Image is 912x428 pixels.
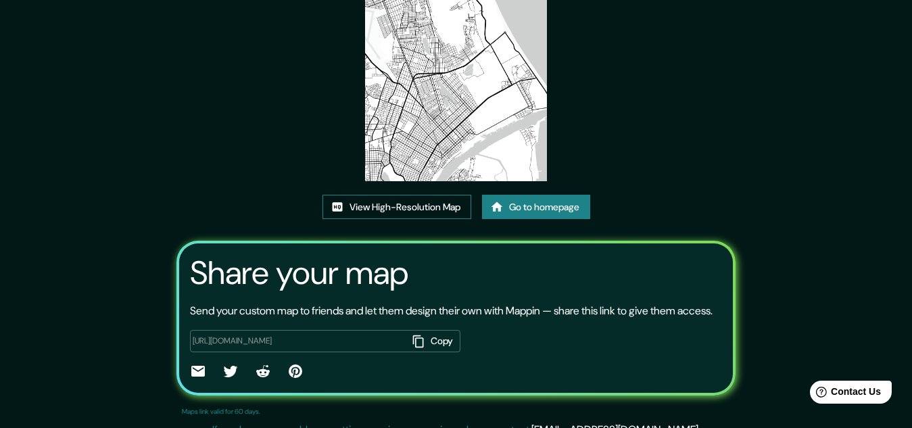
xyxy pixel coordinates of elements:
a: View High-Resolution Map [322,195,471,220]
a: Go to homepage [482,195,590,220]
iframe: Help widget launcher [792,375,897,413]
p: Send your custom map to friends and let them design their own with Mappin — share this link to gi... [190,303,713,319]
button: Copy [408,330,460,352]
h3: Share your map [190,254,408,292]
p: Maps link valid for 60 days. [182,406,260,417]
